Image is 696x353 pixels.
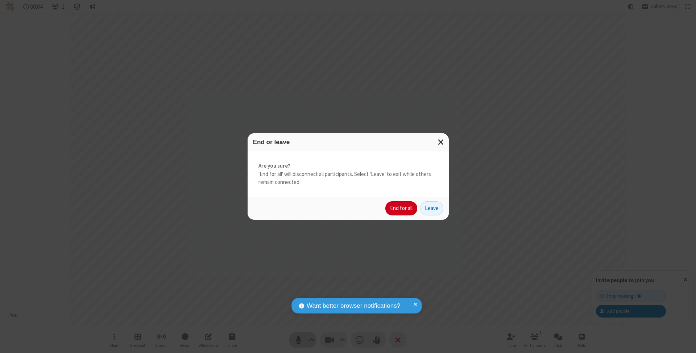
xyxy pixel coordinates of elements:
h3: End or leave [253,139,443,146]
strong: Are you sure? [258,162,438,170]
button: Close modal [434,133,449,151]
span: Want better browser notifications? [307,301,400,311]
button: Leave [420,201,443,216]
button: End for all [385,201,417,216]
div: 'End for all' will disconnect all participants. Select 'Leave' to exit while others remain connec... [248,151,449,197]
